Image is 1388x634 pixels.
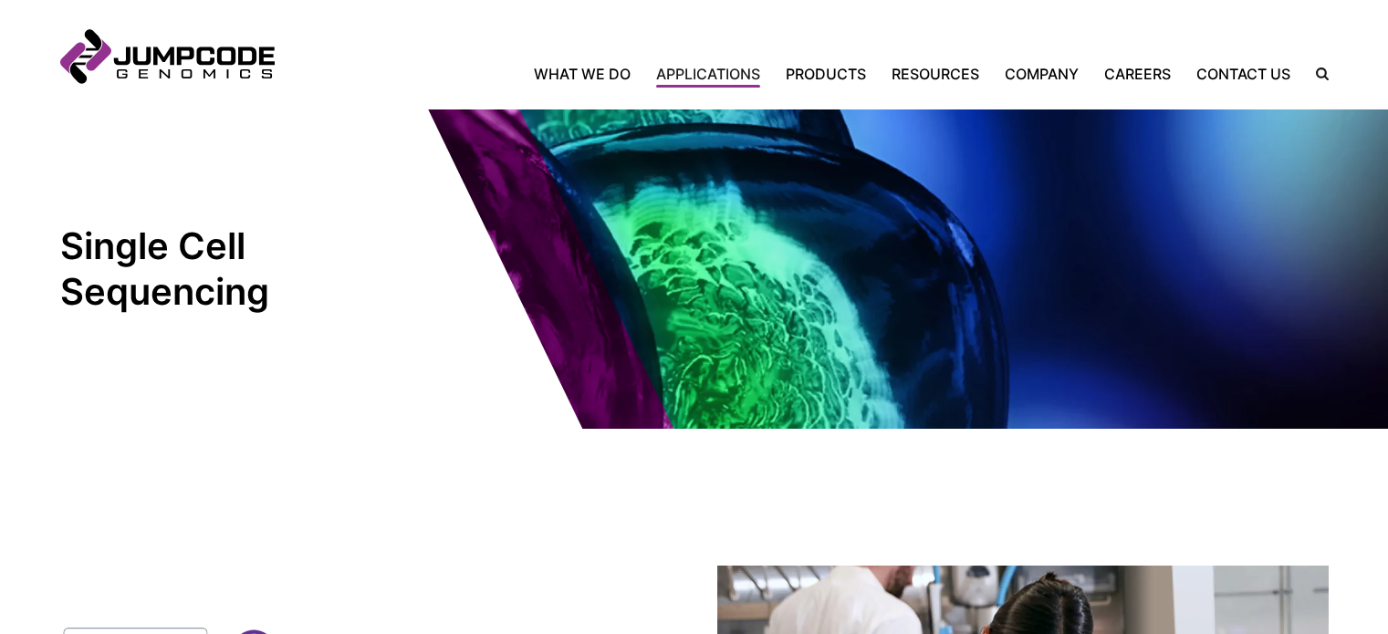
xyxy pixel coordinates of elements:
[643,63,773,85] a: Applications
[275,63,1303,85] nav: Primary Navigation
[534,63,643,85] a: What We Do
[992,63,1091,85] a: Company
[1303,68,1329,80] label: Search the site.
[1184,63,1303,85] a: Contact Us
[879,63,992,85] a: Resources
[773,63,879,85] a: Products
[1091,63,1184,85] a: Careers
[60,223,389,315] h1: Single Cell Sequencing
